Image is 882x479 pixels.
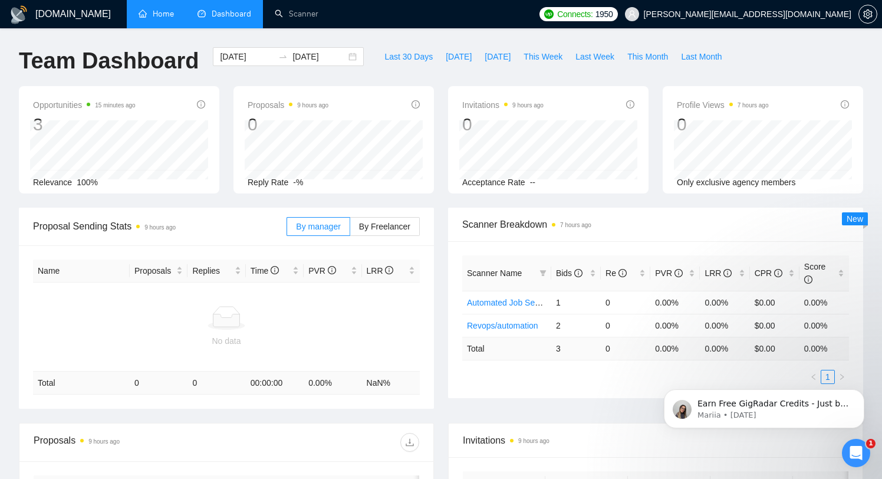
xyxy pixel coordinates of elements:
[560,222,591,228] time: 7 hours ago
[601,314,650,337] td: 0
[628,10,636,18] span: user
[574,269,582,277] span: info-circle
[292,50,346,63] input: End date
[251,266,279,275] span: Time
[462,178,525,187] span: Acceptance Rate
[467,298,551,307] a: Automated Job Search
[88,438,120,445] time: 9 hours ago
[750,291,799,314] td: $0.00
[248,178,288,187] span: Reply Rate
[33,372,130,395] td: Total
[187,260,245,283] th: Replies
[385,266,393,274] span: info-circle
[33,178,72,187] span: Relevance
[33,219,287,234] span: Proposal Sending Stats
[539,270,547,277] span: filter
[605,268,627,278] span: Re
[700,337,749,360] td: 0.00 %
[755,268,782,278] span: CPR
[618,269,627,277] span: info-circle
[401,438,419,447] span: download
[463,433,848,448] span: Invitations
[551,291,601,314] td: 1
[139,9,174,19] a: homeHome
[198,9,206,18] span: dashboard
[601,337,650,360] td: 0
[841,100,849,109] span: info-circle
[95,102,135,109] time: 15 minutes ago
[220,50,274,63] input: Start date
[34,433,226,452] div: Proposals
[462,337,551,360] td: Total
[293,178,303,187] span: -%
[799,314,849,337] td: 0.00%
[556,268,582,278] span: Bids
[248,98,328,112] span: Proposals
[804,262,826,284] span: Score
[512,102,544,109] time: 9 hours ago
[400,433,419,452] button: download
[359,222,410,231] span: By Freelancer
[700,314,749,337] td: 0.00%
[362,372,420,395] td: NaN %
[601,291,650,314] td: 0
[518,438,549,444] time: 9 hours ago
[723,269,732,277] span: info-circle
[296,222,340,231] span: By manager
[677,98,769,112] span: Profile Views
[677,178,796,187] span: Only exclusive agency members
[134,264,174,277] span: Proposals
[626,100,634,109] span: info-circle
[750,314,799,337] td: $0.00
[275,9,318,19] a: searchScanner
[197,100,205,109] span: info-circle
[378,47,439,66] button: Last 30 Days
[38,334,415,347] div: No data
[130,372,187,395] td: 0
[595,8,613,21] span: 1950
[467,321,538,330] a: Revops/automation
[674,47,728,66] button: Last Month
[799,337,849,360] td: 0.00 %
[278,52,288,61] span: to
[462,217,849,232] span: Scanner Breakdown
[446,50,472,63] span: [DATE]
[478,47,517,66] button: [DATE]
[705,268,732,278] span: LRR
[569,47,621,66] button: Last Week
[524,50,562,63] span: This Week
[246,372,304,395] td: 00:00:00
[650,314,700,337] td: 0.00%
[677,113,769,136] div: 0
[33,113,136,136] div: 3
[367,266,394,275] span: LRR
[462,113,544,136] div: 0
[19,47,199,75] h1: Team Dashboard
[130,260,187,283] th: Proposals
[192,264,232,277] span: Replies
[650,337,700,360] td: 0.00 %
[412,100,420,109] span: info-circle
[799,291,849,314] td: 0.00%
[530,178,535,187] span: --
[621,47,674,66] button: This Month
[33,98,136,112] span: Opportunities
[674,269,683,277] span: info-circle
[248,113,328,136] div: 0
[774,269,782,277] span: info-circle
[485,50,511,63] span: [DATE]
[187,372,245,395] td: 0
[575,50,614,63] span: Last Week
[33,260,130,283] th: Name
[646,365,882,447] iframe: Intercom notifications message
[866,439,876,448] span: 1
[9,5,28,24] img: logo
[750,337,799,360] td: $ 0.00
[304,372,361,395] td: 0.00 %
[858,9,877,19] a: setting
[384,50,433,63] span: Last 30 Days
[308,266,336,275] span: PVR
[77,178,98,187] span: 100%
